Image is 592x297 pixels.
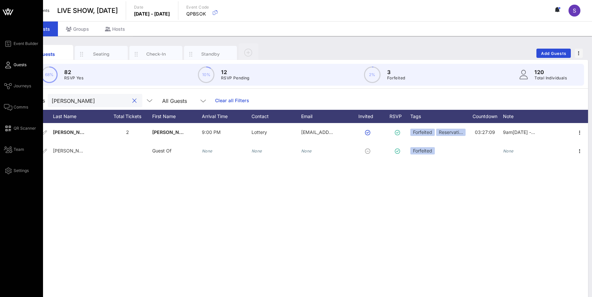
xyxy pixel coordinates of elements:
[251,129,267,135] span: Lottery
[14,83,31,89] span: Journeys
[410,110,467,123] div: Tags
[569,5,580,17] div: S
[134,11,170,17] p: [DATE] - [DATE]
[202,129,221,135] span: 9:00 PM
[534,75,567,81] p: Total Individuals
[57,6,118,16] span: LIVE SHOW, [DATE]
[87,51,116,57] div: Seating
[158,94,211,107] div: All Guests
[301,148,312,153] i: None
[410,129,435,136] div: Forfeited
[152,148,171,153] span: Guest Of
[251,110,301,123] div: Contact
[132,98,137,104] button: clear icon
[436,129,466,136] div: Reservati…
[387,75,405,81] p: Forfeited
[4,82,31,90] a: Journeys
[4,124,36,132] a: QR Scanner
[503,148,514,153] i: None
[58,21,97,36] div: Groups
[4,103,28,111] a: Comms
[103,123,152,142] div: 2
[541,51,567,56] span: Add Guests
[141,51,171,57] div: Check-In
[536,49,571,58] button: Add Guests
[503,110,553,123] div: Note
[410,147,435,154] div: Forfeited
[186,4,209,11] p: Event Code
[103,110,152,123] div: Total Tickets
[53,110,103,123] div: Last Name
[53,129,92,135] span: [PERSON_NAME]
[202,110,251,123] div: Arrival Time
[4,146,24,153] a: Team
[475,130,495,134] span: 03:27:09
[14,104,28,110] span: Comms
[53,148,91,153] span: [PERSON_NAME]
[221,75,250,81] p: RSVP Pending
[14,125,36,131] span: QR Scanner
[4,61,26,69] a: Guests
[64,68,83,76] p: 82
[32,51,62,58] div: Guests
[351,110,387,123] div: Invited
[202,148,212,153] i: None
[97,21,133,36] div: Hosts
[162,98,187,104] div: All Guests
[14,147,24,152] span: Team
[215,97,249,104] a: Clear all Filters
[221,68,250,76] p: 12
[152,110,202,123] div: First Name
[387,68,405,76] p: 3
[64,75,83,81] p: RSVP Yes
[196,51,225,57] div: Standby
[14,62,26,68] span: Guests
[4,40,38,48] a: Event Builder
[301,110,351,123] div: Email
[467,110,503,123] div: Countdown
[14,41,38,47] span: Event Builder
[14,168,29,174] span: Settings
[534,68,567,76] p: 120
[134,4,170,11] p: Date
[251,148,262,153] i: None
[186,11,209,17] p: QPBSOK
[4,167,29,175] a: Settings
[573,7,576,14] span: S
[152,129,191,135] span: [PERSON_NAME]
[387,110,410,123] div: RSVP
[301,129,381,135] span: [EMAIL_ADDRESS][DOMAIN_NAME]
